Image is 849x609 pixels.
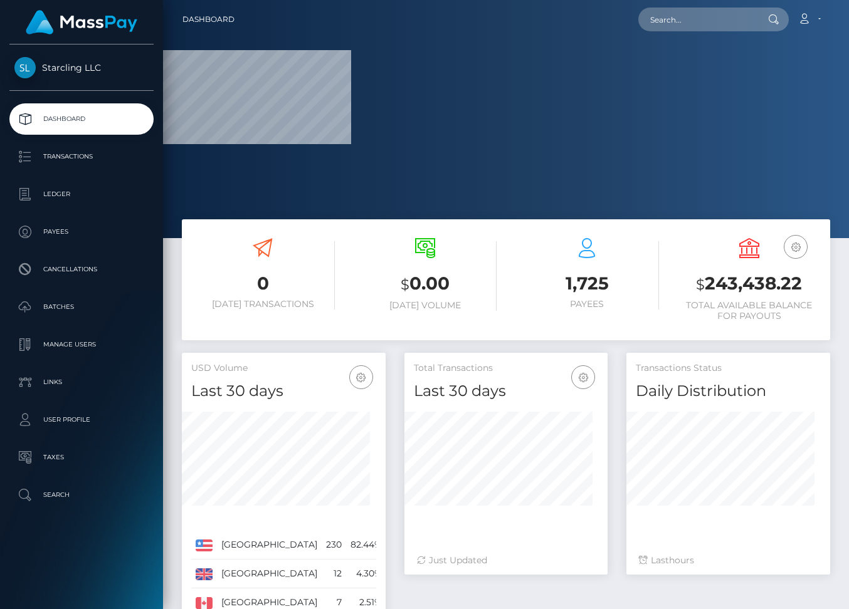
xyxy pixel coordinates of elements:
h6: Total Available Balance for Payouts [678,300,821,321]
h4: Last 30 days [191,380,376,402]
a: Manage Users [9,329,154,360]
h6: Payees [515,299,659,310]
p: Cancellations [14,260,149,279]
p: Ledger [14,185,149,204]
td: [GEOGRAPHIC_DATA] [217,560,322,588]
img: US.png [196,539,213,551]
td: 4.30% [346,560,386,588]
td: 230 [322,531,346,560]
h3: 0.00 [354,271,497,297]
h5: USD Volume [191,362,376,375]
td: 12 [322,560,346,588]
h3: 0 [191,271,335,296]
img: GB.png [196,568,213,580]
span: Starcling LLC [9,62,154,73]
a: Cancellations [9,254,154,285]
td: [GEOGRAPHIC_DATA] [217,531,322,560]
a: Ledger [9,179,154,210]
img: Starcling LLC [14,57,36,78]
h5: Transactions Status [636,362,821,375]
p: Transactions [14,147,149,166]
p: Batches [14,298,149,316]
img: CA.png [196,597,213,608]
p: Dashboard [14,110,149,128]
img: MassPay Logo [26,10,137,34]
a: Search [9,479,154,511]
h4: Last 30 days [414,380,599,402]
div: Last hours [639,554,818,567]
div: Just Updated [417,554,596,567]
a: Taxes [9,442,154,473]
p: Manage Users [14,335,149,354]
small: $ [401,276,409,293]
p: Search [14,486,149,504]
h6: [DATE] Transactions [191,299,335,310]
a: Batches [9,291,154,323]
td: 82.44% [346,531,386,560]
a: User Profile [9,404,154,435]
a: Links [9,367,154,398]
a: Payees [9,216,154,247]
h3: 243,438.22 [678,271,821,297]
h4: Daily Distribution [636,380,821,402]
h6: [DATE] Volume [354,300,497,311]
h5: Total Transactions [414,362,599,375]
a: Dashboard [9,103,154,135]
p: Taxes [14,448,149,467]
small: $ [696,276,705,293]
p: Links [14,373,149,392]
a: Dashboard [182,6,235,33]
p: User Profile [14,410,149,429]
h3: 1,725 [515,271,659,296]
p: Payees [14,222,149,241]
input: Search... [638,8,756,31]
a: Transactions [9,141,154,172]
